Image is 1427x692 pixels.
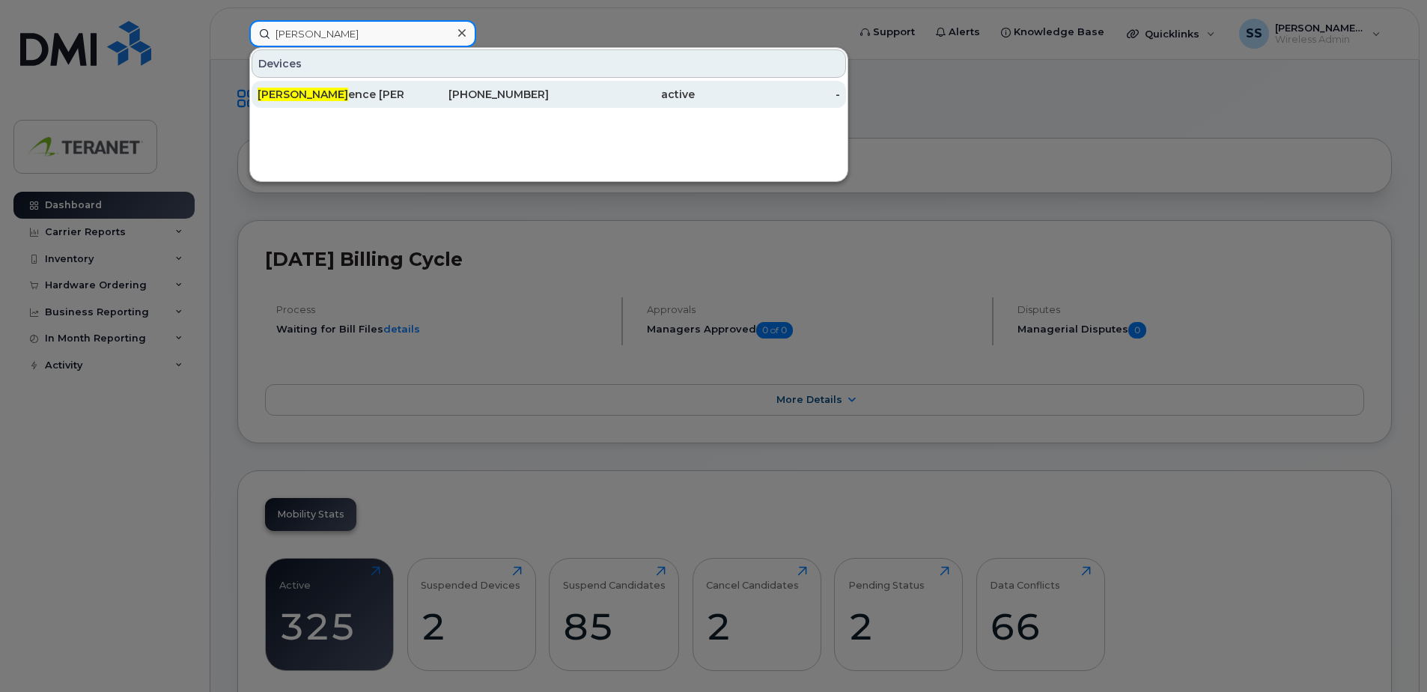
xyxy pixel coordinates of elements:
[252,49,846,78] div: Devices
[252,81,846,108] a: [PERSON_NAME]ence [PERSON_NAME][PHONE_NUMBER]active-
[258,88,348,101] span: [PERSON_NAME]
[549,87,695,102] div: active
[258,87,404,102] div: ence [PERSON_NAME]
[695,87,841,102] div: -
[404,87,550,102] div: [PHONE_NUMBER]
